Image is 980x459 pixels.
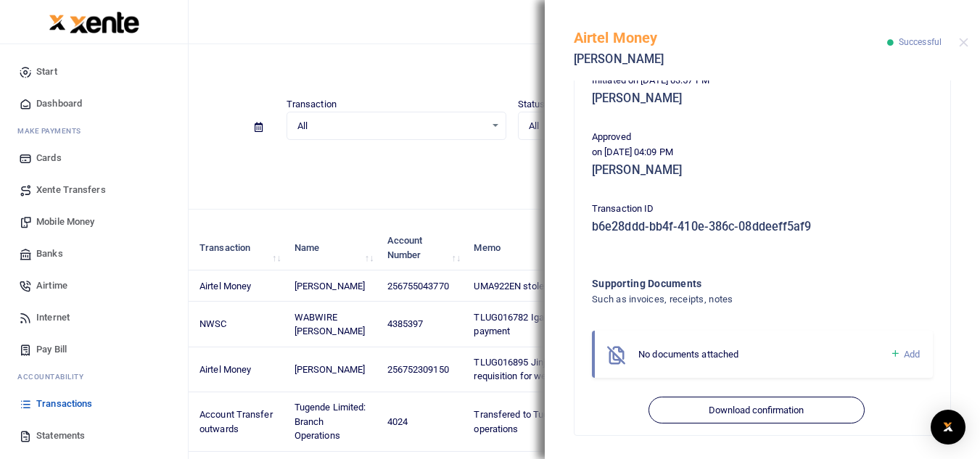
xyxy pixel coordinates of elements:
[36,96,82,111] span: Dashboard
[12,334,176,365] a: Pay Bill
[648,397,864,424] button: Download confirmation
[959,38,968,47] button: Close
[55,157,968,173] p: Download
[12,120,176,142] li: M
[592,220,933,234] h5: b6e28ddd-bb4f-410e-386c-08ddeeff5af9
[36,342,67,357] span: Pay Bill
[12,365,176,388] li: Ac
[36,247,63,261] span: Banks
[295,281,365,291] span: [PERSON_NAME]
[592,91,933,106] h5: [PERSON_NAME]
[70,12,140,33] img: logo-large
[36,65,57,79] span: Start
[592,130,933,145] p: Approved
[474,312,614,337] span: TLUG016782 Iganga NWSC water payment
[638,349,738,360] span: No documents attached
[55,62,968,78] h4: Transactions
[12,206,176,238] a: Mobile Money
[199,318,226,329] span: NWSC
[474,409,601,434] span: Transfered to Tugende Branch operations
[931,410,965,444] div: Open Intercom Messenger
[199,281,251,291] span: Airtel Money
[592,276,874,291] h4: Supporting Documents
[574,52,887,67] h5: [PERSON_NAME]
[379,226,466,270] th: Account Number: activate to sort column ascending
[36,429,85,443] span: Statements
[25,125,81,136] span: ake Payments
[592,163,933,178] h5: [PERSON_NAME]
[287,226,379,270] th: Name: activate to sort column ascending
[12,270,176,302] a: Airtime
[592,145,933,160] p: on [DATE] 04:09 PM
[12,56,176,88] a: Start
[28,371,83,382] span: countability
[387,364,449,375] span: 256752309150
[297,119,485,133] span: All
[36,151,62,165] span: Cards
[295,402,366,441] span: Tugende Limited: Branch Operations
[592,202,933,217] p: Transaction ID
[12,142,176,174] a: Cards
[49,16,140,27] a: logo-small logo-large logo-large
[12,302,176,334] a: Internet
[12,88,176,120] a: Dashboard
[529,119,717,133] span: All
[295,312,365,337] span: WABWIRE [PERSON_NAME]
[904,349,920,360] span: Add
[592,291,874,307] h4: Such as invoices, receipts, notes
[49,14,66,31] img: logo-small
[199,364,251,375] span: Airtel Money
[387,318,424,329] span: 4385397
[474,281,606,291] span: UMA922EN stolen bike recovery
[12,388,176,420] a: Transactions
[36,278,67,293] span: Airtime
[12,238,176,270] a: Banks
[899,37,942,47] span: Successful
[592,73,933,88] p: Initiated on [DATE] 03:57 PM
[12,174,176,206] a: Xente Transfers
[574,29,887,46] h5: Airtel Money
[474,357,616,382] span: TLUG016895 Jinja branch requisition for week ending [DATE]
[387,281,449,291] span: 256755043770
[36,183,106,197] span: Xente Transfers
[466,226,633,270] th: Memo: activate to sort column ascending
[36,215,94,229] span: Mobile Money
[12,420,176,452] a: Statements
[36,310,70,325] span: Internet
[387,416,408,427] span: 4024
[518,97,545,112] label: Status
[192,226,287,270] th: Transaction: activate to sort column ascending
[287,97,337,112] label: Transaction
[295,364,365,375] span: [PERSON_NAME]
[199,409,273,434] span: Account Transfer outwards
[36,397,92,411] span: Transactions
[890,346,920,363] a: Add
